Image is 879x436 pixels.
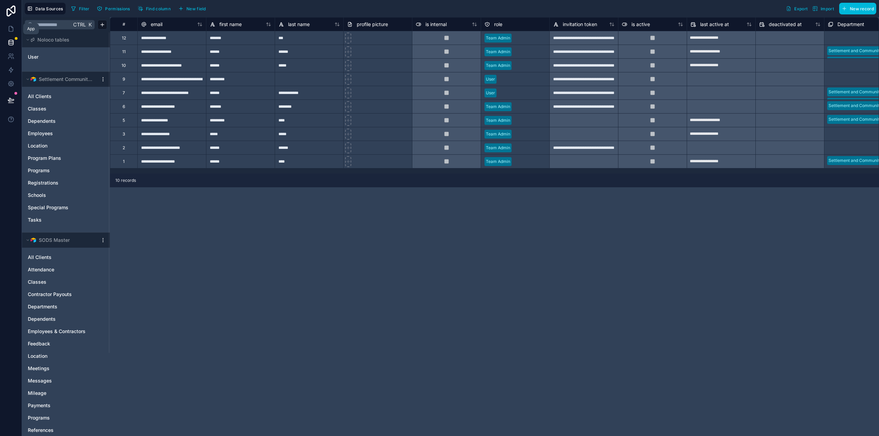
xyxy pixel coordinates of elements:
span: New record [850,6,874,11]
a: Dependents [28,118,90,125]
a: Employees [28,130,90,137]
div: Team Admin [486,62,510,69]
div: 9 [123,76,125,82]
span: Department [837,21,864,28]
div: Dependents [25,116,107,127]
div: Employees & Contractors [25,326,107,337]
a: Dependents [28,316,90,322]
button: Data Sources [25,3,66,14]
span: Export [794,6,808,11]
div: User [486,76,495,82]
span: K [88,22,92,27]
div: Programs [25,412,107,423]
button: Import [810,3,836,14]
span: Mileage [28,390,46,397]
a: Departments [28,303,90,310]
span: Program Plans [28,155,61,162]
a: All Clients [28,93,90,100]
div: Departments [25,301,107,312]
span: Registrations [28,179,58,186]
a: Meetings [28,365,90,372]
div: 10 [122,63,126,68]
div: Location [25,351,107,362]
div: Team Admin [486,145,510,151]
span: Employees & Contractors [28,328,85,335]
span: Feedback [28,340,50,347]
div: References [25,425,107,436]
div: Programs [25,165,107,176]
a: Mileage [28,390,90,397]
span: New field [186,6,206,11]
div: 1 [123,159,125,164]
img: Airtable Logo [31,237,36,243]
span: Find column [146,6,171,11]
div: Tasks [25,214,107,225]
span: Programs [28,167,50,174]
div: 2 [123,145,125,151]
span: last active at [700,21,729,28]
div: User [486,90,495,96]
a: Classes [28,105,90,112]
button: New field [176,3,208,14]
a: Payments [28,402,90,409]
span: Ctrl [72,20,87,29]
a: Programs [28,167,90,174]
button: Filter [68,3,92,14]
span: deactivated at [769,21,802,28]
div: Registrations [25,177,107,188]
div: User [25,51,107,62]
span: Departments [28,303,57,310]
span: 10 records [115,178,136,183]
button: Airtable LogoSettlement Community Support Services [25,74,98,84]
a: Permissions [94,3,135,14]
span: All Clients [28,93,52,100]
span: Employees [28,130,53,137]
div: Team Admin [486,104,510,110]
span: Import [821,6,834,11]
span: Classes [28,105,46,112]
div: Team Admin [486,131,510,137]
div: 5 [123,118,125,123]
a: References [28,427,90,434]
button: Airtable LogoSODS Master [25,235,98,245]
div: Feedback [25,338,107,349]
div: Payments [25,400,107,411]
a: Special Programs [28,204,90,211]
div: Program Plans [25,153,107,164]
a: Attendance [28,266,90,273]
span: last name [288,21,310,28]
div: Special Programs [25,202,107,213]
div: All Clients [25,252,107,263]
span: SODS Master [39,237,70,244]
div: Contractor Payouts [25,289,107,300]
a: User [28,54,83,60]
div: Team Admin [486,49,510,55]
div: Classes [25,103,107,114]
span: Messages [28,377,52,384]
div: Team Admin [486,158,510,165]
span: Schools [28,192,46,199]
div: Schools [25,190,107,201]
span: References [28,427,54,434]
span: Payments [28,402,50,409]
span: Contractor Payouts [28,291,72,298]
div: 7 [123,90,125,96]
span: Special Programs [28,204,68,211]
div: Team Admin [486,35,510,41]
span: Dependents [28,316,56,322]
a: Location [28,353,90,360]
div: Location [25,140,107,151]
span: Dependents [28,118,56,125]
div: Employees [25,128,107,139]
a: Feedback [28,340,90,347]
img: Airtable Logo [31,76,36,82]
div: 6 [123,104,125,109]
a: Programs [28,414,90,421]
div: 11 [122,49,126,55]
button: Export [784,3,810,14]
div: Messages [25,375,107,386]
button: New record [839,3,876,14]
span: is active [631,21,650,28]
a: Registrations [28,179,90,186]
a: Tasks [28,216,90,223]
